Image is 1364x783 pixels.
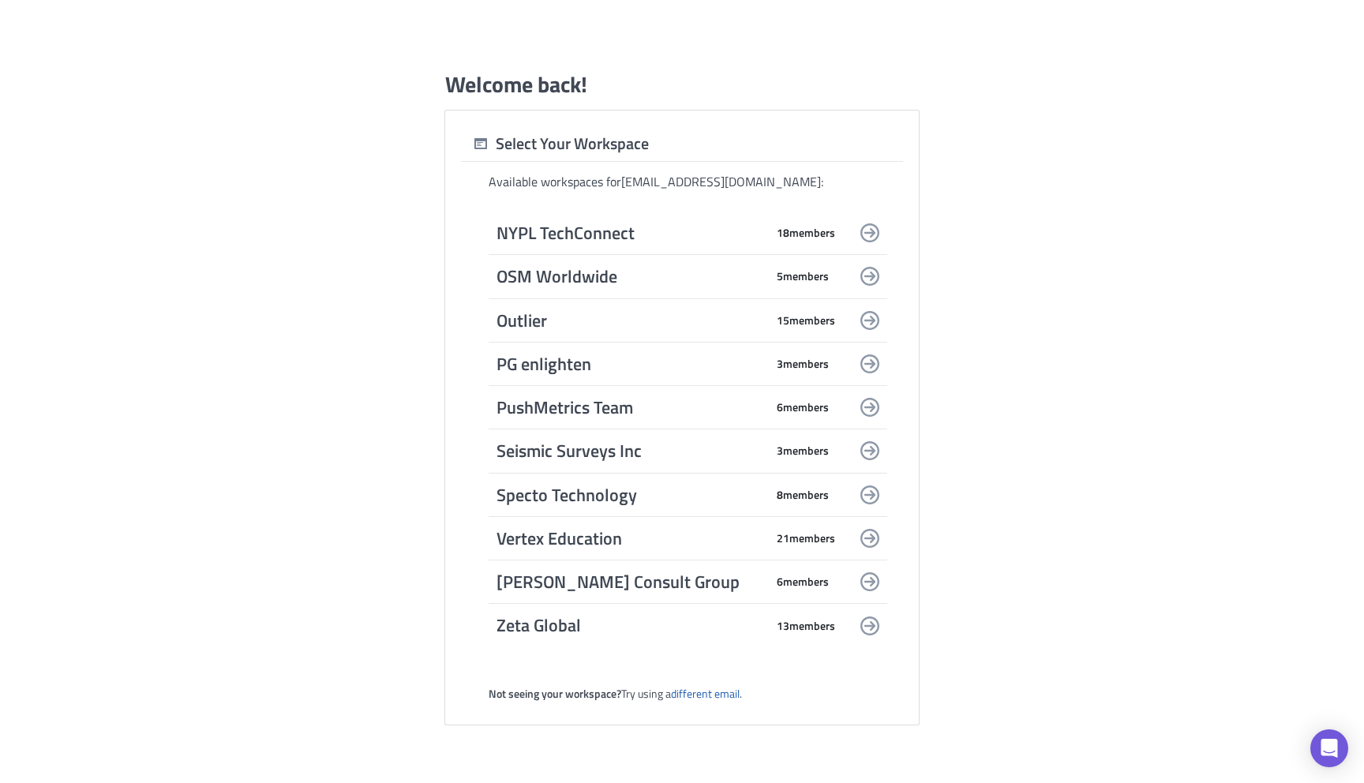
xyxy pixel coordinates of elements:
strong: Not seeing your workspace? [489,685,621,702]
span: [PERSON_NAME] Consult Group [497,571,765,593]
span: 6 member s [777,400,829,414]
span: 18 member s [777,226,835,240]
span: 8 member s [777,488,829,502]
span: 3 member s [777,357,829,371]
span: Outlier [497,309,765,332]
span: 13 member s [777,619,835,633]
span: 3 member s [777,444,829,458]
div: Select Your Workspace [461,133,649,154]
span: PG enlighten [497,353,765,375]
h1: Welcome back! [445,70,587,99]
span: Seismic Surveys Inc [497,440,765,462]
a: different email [671,685,740,702]
span: OSM Worldwide [497,265,765,287]
div: Open Intercom Messenger [1310,729,1348,767]
span: Zeta Global [497,614,765,636]
span: 15 member s [777,313,835,328]
span: Vertex Education [497,527,765,549]
span: 5 member s [777,269,829,283]
span: NYPL TechConnect [497,222,765,244]
span: PushMetrics Team [497,396,765,418]
span: Specto Technology [497,484,765,506]
span: 21 member s [777,531,835,545]
div: Try using a . [489,687,887,701]
span: 6 member s [777,575,829,589]
div: Available workspaces for [EMAIL_ADDRESS][DOMAIN_NAME] : [489,174,887,190]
